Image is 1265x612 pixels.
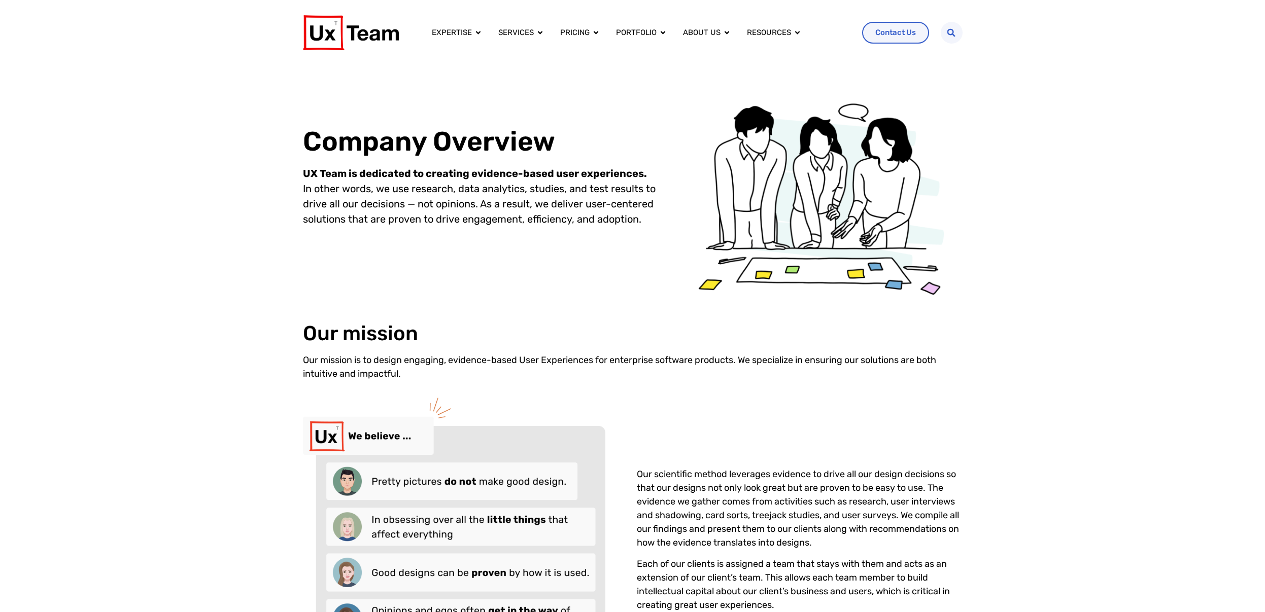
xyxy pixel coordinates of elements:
p: Our scientific method leverages evidence to drive all our design decisions so that our designs no... [637,467,963,550]
a: Portfolio [616,27,657,39]
h1: Company Overview [303,125,666,158]
strong: UX Team is dedicated to creating evidence-based user experiences. [303,167,647,179]
div: Menu Toggle [424,23,854,43]
div: Search [941,22,963,44]
a: Pricing [560,27,590,39]
h2: Our mission [303,322,418,345]
a: Services [498,27,534,39]
p: In other words, we use research, data analytics, studies, and test results to drive all our decis... [303,166,666,227]
nav: Menu [424,23,854,43]
p: Each of our clients is assigned a team that stays with them and acts as an extension of our clien... [637,557,963,612]
a: Contact Us [862,22,929,44]
p: Our mission is to design engaging, evidence-based User Experiences for enterprise software produc... [303,353,963,381]
a: Expertise [432,27,472,39]
a: About us [683,27,721,39]
span: Contact Us [875,29,916,37]
a: Resources [747,27,791,39]
img: UX Team Logo [303,15,399,50]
